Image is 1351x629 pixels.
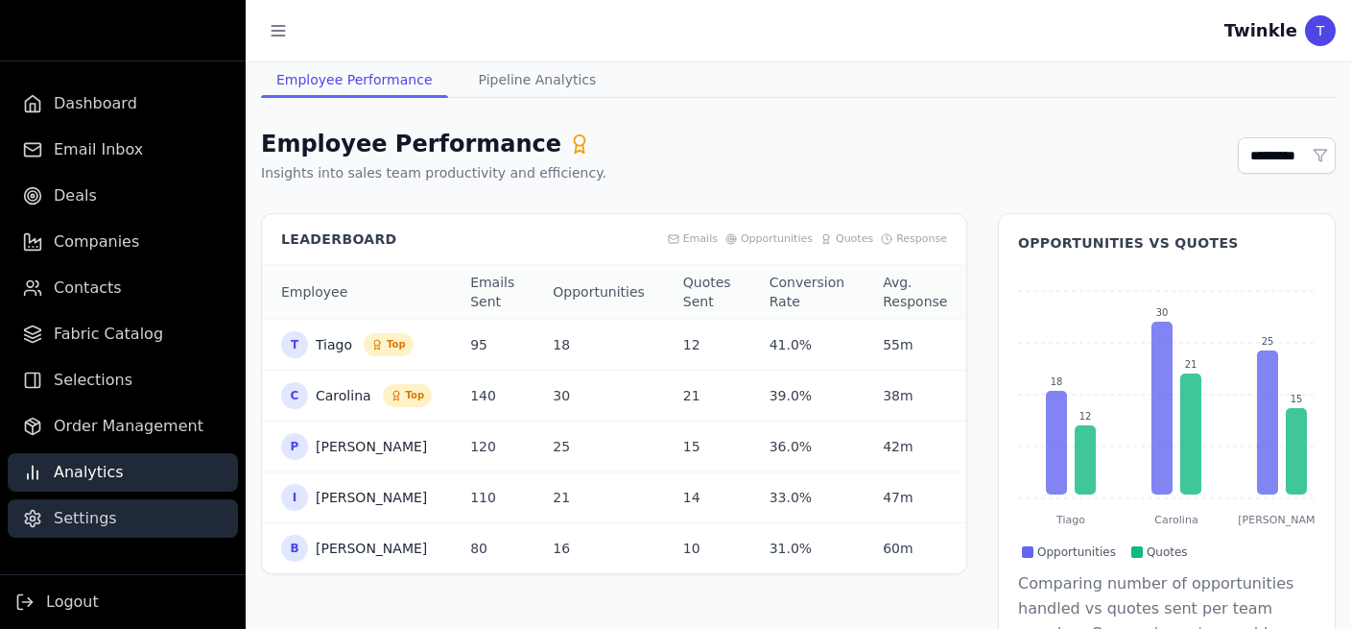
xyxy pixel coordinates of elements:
td: 140 [451,371,533,422]
th: Conversion Rate [750,265,865,320]
td: 110 [451,472,533,523]
button: Toggle sidebar [261,13,296,48]
span: Companies [54,230,139,254]
td: 120 [451,422,533,472]
span: Quotes [820,231,873,248]
text: 15 [1291,394,1303,404]
span: Emails [668,231,718,248]
span: Opportunities [725,231,813,248]
td: 25 [533,422,664,472]
div: Quotes [1131,544,1188,560]
a: Companies [8,223,238,261]
a: Selections [8,361,238,399]
text: 25 [1262,336,1274,347]
text: [PERSON_NAME] [1238,514,1325,526]
span: Logout [46,591,99,614]
td: 36.0 % [750,422,865,472]
button: Pipeline Analytics [463,62,612,97]
div: Opportunities [1022,544,1116,560]
span: B [281,535,308,562]
td: 95 [451,320,533,371]
span: Top [364,333,414,356]
td: 55 m [864,320,966,371]
a: Fabric Catalog [8,315,238,353]
td: 38 m [864,371,966,422]
th: Emails Sent [451,265,533,320]
span: Dashboard [54,92,137,115]
text: Carolina [1154,514,1197,526]
th: Employee [262,265,451,320]
td: 10 [664,523,750,574]
td: 18 [533,320,664,371]
td: 42 m [864,422,966,472]
td: 21 [533,472,664,523]
text: Tiago [1055,514,1085,526]
span: I [281,484,308,511]
text: 21 [1185,359,1197,370]
h2: Leaderboard [281,230,397,249]
span: C [281,382,308,409]
th: Opportunities [533,265,664,320]
span: Order Management [54,415,203,438]
td: Tiago [262,320,451,370]
span: Email Inbox [54,138,143,161]
span: Response [881,231,947,248]
td: [PERSON_NAME] [262,523,451,573]
th: Avg. Response [864,265,966,320]
text: 18 [1051,376,1063,387]
td: 60 m [864,523,966,574]
button: Employee Performance [261,62,448,97]
div: Twinkle [1224,17,1297,44]
a: Settings [8,499,238,538]
td: 31.0 % [750,523,865,574]
td: 30 [533,371,664,422]
span: Contacts [54,277,122,300]
span: Fabric Catalog [54,323,163,346]
a: Analytics [8,453,238,492]
td: 41.0 % [750,320,865,371]
span: Deals [54,184,97,207]
span: Top [383,384,433,407]
nav: Analytics Tabs [261,62,1336,97]
div: T [1305,15,1336,46]
span: Analytics [54,461,124,484]
span: Selections [54,369,132,392]
a: Deals [8,177,238,215]
td: 47 m [864,472,966,523]
a: Dashboard [8,85,238,123]
td: 16 [533,523,664,574]
span: T [281,331,308,358]
td: [PERSON_NAME] [262,472,451,522]
td: 80 [451,523,533,574]
a: Email Inbox [8,131,238,169]
td: 39.0 % [750,371,865,422]
td: Carolina [262,371,451,421]
span: P [281,433,308,460]
p: Insights into sales team productivity and efficiency. [261,163,606,182]
h2: Opportunities vs Quotes [1018,233,1315,253]
a: Contacts [8,269,238,307]
button: Logout [15,591,99,614]
text: 30 [1156,307,1169,318]
td: 14 [664,472,750,523]
a: Order Management [8,407,238,446]
td: 33.0 % [750,472,865,523]
th: Quotes Sent [664,265,750,320]
h1: Employee Performance [261,129,606,159]
td: 15 [664,422,750,472]
td: 12 [664,320,750,371]
text: 12 [1079,411,1092,422]
td: [PERSON_NAME] [262,422,451,472]
td: 21 [664,371,750,422]
span: Settings [54,507,117,530]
